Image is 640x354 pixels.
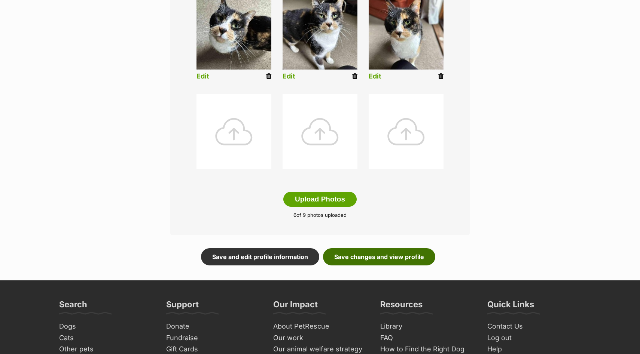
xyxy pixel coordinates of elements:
h3: Search [59,299,87,314]
a: Donate [163,321,263,332]
a: Log out [484,332,584,344]
a: Edit [283,73,295,80]
a: Our work [270,332,370,344]
h3: Our Impact [273,299,318,314]
a: Library [377,321,477,332]
p: of 9 photos uploaded [182,212,458,219]
h3: Resources [380,299,423,314]
span: 6 [293,212,296,218]
a: Contact Us [484,321,584,332]
a: Cats [56,332,156,344]
button: Upload Photos [283,192,357,207]
a: Edit [196,73,209,80]
a: Dogs [56,321,156,332]
h3: Support [166,299,199,314]
a: About PetRescue [270,321,370,332]
a: Save changes and view profile [323,248,435,265]
a: FAQ [377,332,477,344]
a: Save and edit profile information [201,248,319,265]
a: Fundraise [163,332,263,344]
h3: Quick Links [487,299,534,314]
a: Edit [369,73,381,80]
